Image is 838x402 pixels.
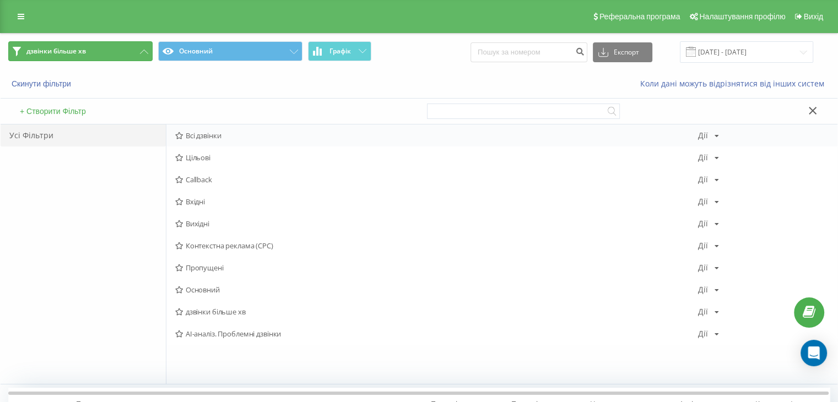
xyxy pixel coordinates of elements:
span: Реферальна програма [599,12,680,21]
div: Дії [698,286,708,294]
span: Основний [175,286,698,294]
div: Дії [698,198,708,205]
input: Пошук за номером [471,42,587,62]
span: Вихід [804,12,823,21]
button: Експорт [593,42,652,62]
button: дзвінки більше хв [8,41,153,61]
span: Налаштування профілю [699,12,785,21]
div: Дії [698,220,708,227]
div: Дії [698,154,708,161]
div: Дії [698,176,708,183]
button: Закрити [805,106,821,117]
div: Open Intercom Messenger [801,340,827,366]
button: Основний [158,41,302,61]
button: Скинути фільтри [8,79,77,89]
span: Callback [175,176,698,183]
span: AI-аналіз. Проблемні дзвінки [175,330,698,338]
span: дзвінки більше хв [26,47,86,56]
span: Цільові [175,154,698,161]
span: Графік [329,47,351,55]
div: Усі Фільтри [1,124,166,146]
div: Дії [698,264,708,271]
div: Дії [698,330,708,338]
button: + Створити Фільтр [17,106,89,116]
button: Графік [308,41,371,61]
span: Вхідні [175,198,698,205]
div: Дії [698,308,708,316]
span: Пропущені [175,264,698,271]
span: дзвінки більше хв [175,308,698,316]
div: Дії [698,242,708,249]
span: Всі дзвінки [175,132,698,139]
span: Вихідні [175,220,698,227]
div: Дії [698,132,708,139]
span: Контекстна реклама (CPC) [175,242,698,249]
a: Коли дані можуть відрізнятися вiд інших систем [640,78,830,89]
